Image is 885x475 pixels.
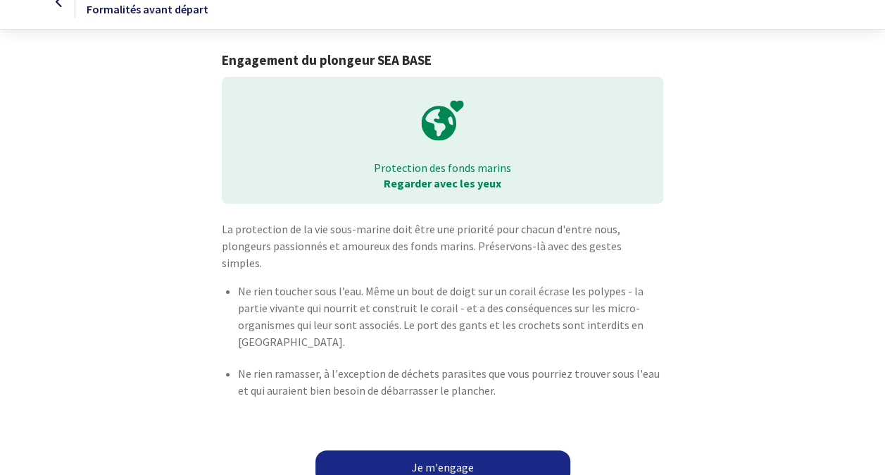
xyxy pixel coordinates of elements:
[384,176,501,190] strong: Regarder avec les yeux
[238,283,663,350] p: Ne rien toucher sous l’eau. Même un bout de doigt sur un corail écrase les polypes - la partie vi...
[222,52,663,68] h1: Engagement du plongeur SEA BASE
[238,365,663,399] p: Ne rien ramasser, à l'exception de déchets parasites que vous pourriez trouver sous l'eau et qui ...
[222,221,663,271] p: La protection de la vie sous-marine doit être une priorité pour chacun d'entre nous, plongeurs pa...
[232,160,653,175] p: Protection des fonds marins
